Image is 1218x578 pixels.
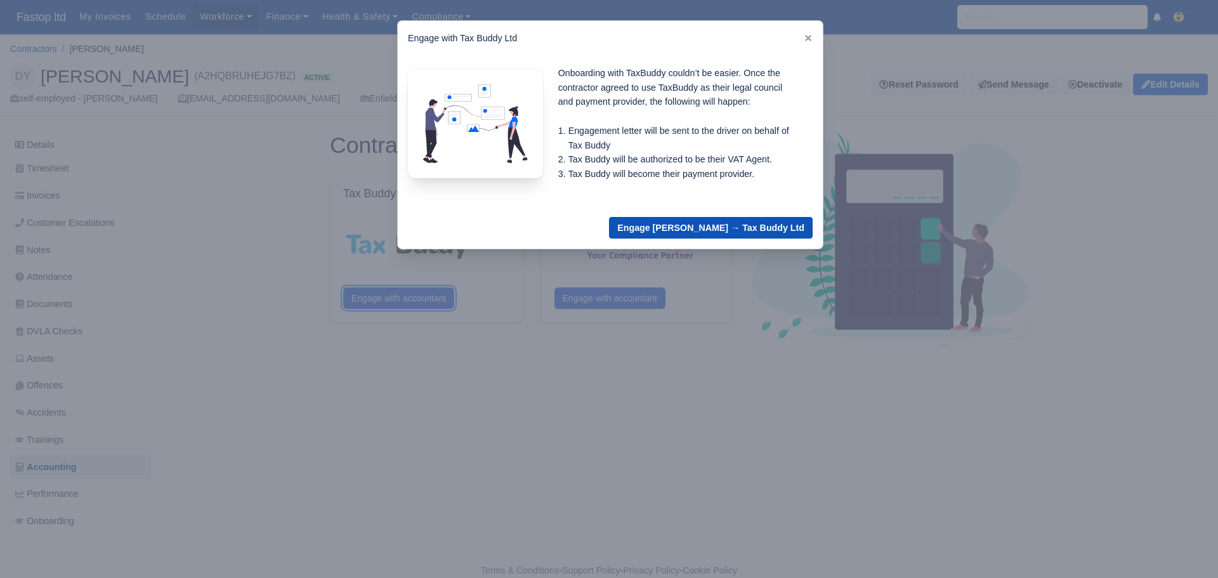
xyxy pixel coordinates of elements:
div: Onboarding with TaxBuddy couldn’t be easier. Once the contractor agreed to use TaxBuddy as their ... [543,66,813,181]
li: Tax Buddy will become their payment provider. [568,167,797,181]
li: Tax Buddy will be authorized to be their VAT Agent. [568,152,797,167]
iframe: Chat Widget [990,431,1218,578]
li: Engagement letter will be sent to the driver on behalf of Tax Buddy [568,124,797,153]
button: Engage [PERSON_NAME] → Tax Buddy Ltd [609,217,813,239]
div: Engage with Tax Buddy Ltd [398,21,823,56]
